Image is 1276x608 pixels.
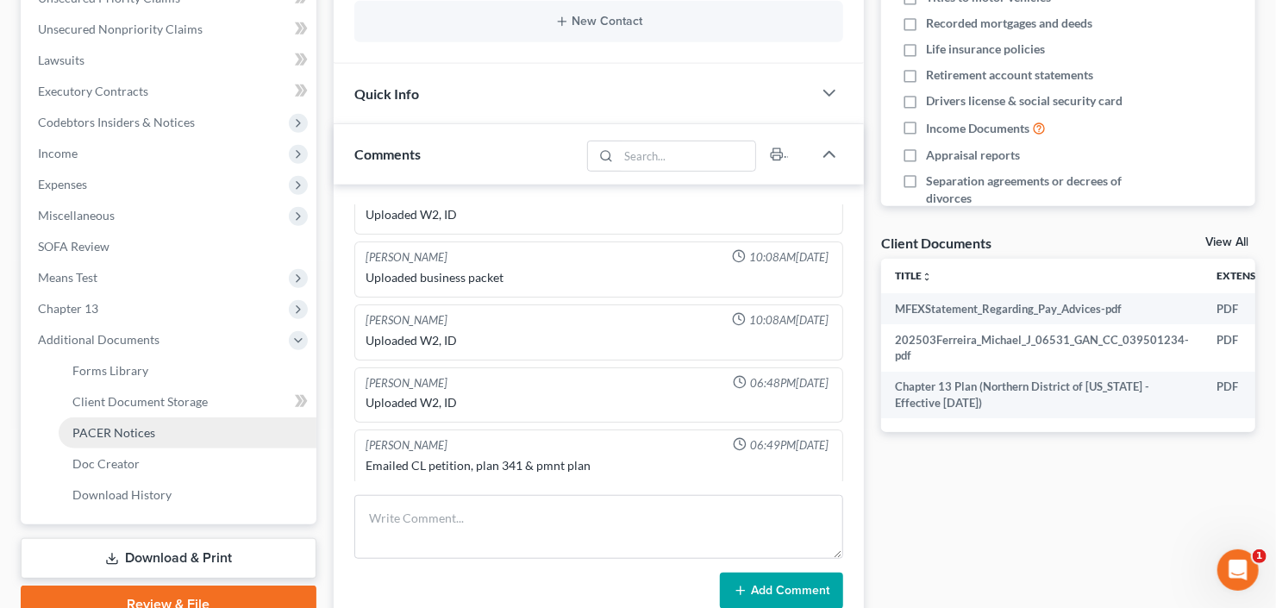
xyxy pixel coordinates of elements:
[38,146,78,160] span: Income
[366,312,447,329] div: [PERSON_NAME]
[1205,236,1248,248] a: View All
[354,146,421,162] span: Comments
[72,456,140,471] span: Doc Creator
[619,141,756,171] input: Search...
[24,14,316,45] a: Unsecured Nonpriority Claims
[21,538,316,579] a: Download & Print
[38,270,97,285] span: Means Test
[38,22,203,36] span: Unsecured Nonpriority Claims
[881,293,1203,324] td: MFEXStatement_Regarding_Pay_Advices-pdf
[895,269,932,282] a: Titleunfold_more
[59,480,316,511] a: Download History
[59,448,316,480] a: Doc Creator
[926,172,1147,207] span: Separation agreements or decrees of divorces
[750,437,829,454] span: 06:49PM[DATE]
[366,206,832,223] div: Uploaded W2, ID
[881,234,991,252] div: Client Documents
[38,301,98,316] span: Chapter 13
[366,394,832,411] div: Uploaded W2, ID
[926,120,1029,137] span: Income Documents
[38,208,115,223] span: Miscellaneous
[38,332,159,347] span: Additional Documents
[366,437,447,454] div: [PERSON_NAME]
[38,53,84,67] span: Lawsuits
[24,76,316,107] a: Executory Contracts
[926,41,1045,58] span: Life insurance policies
[72,363,148,378] span: Forms Library
[72,425,155,440] span: PACER Notices
[24,45,316,76] a: Lawsuits
[59,355,316,386] a: Forms Library
[881,372,1203,419] td: Chapter 13 Plan (Northern District of [US_STATE] - Effective [DATE])
[24,231,316,262] a: SOFA Review
[922,272,932,282] i: unfold_more
[366,375,447,392] div: [PERSON_NAME]
[1253,549,1267,563] span: 1
[72,394,208,409] span: Client Document Storage
[59,417,316,448] a: PACER Notices
[1217,549,1259,591] iframe: Intercom live chat
[38,177,87,191] span: Expenses
[354,85,419,102] span: Quick Info
[366,249,447,266] div: [PERSON_NAME]
[926,66,1093,84] span: Retirement account statements
[926,15,1092,32] span: Recorded mortgages and deeds
[366,269,832,286] div: Uploaded business packet
[750,375,829,392] span: 06:48PM[DATE]
[38,239,109,254] span: SOFA Review
[881,324,1203,372] td: 202503Ferreira_Michael_J_06531_GAN_CC_039501234-pdf
[72,487,172,502] span: Download History
[38,115,195,129] span: Codebtors Insiders & Notices
[926,147,1020,164] span: Appraisal reports
[366,332,832,349] div: Uploaded W2, ID
[749,312,829,329] span: 10:08AM[DATE]
[38,84,148,98] span: Executory Contracts
[749,249,829,266] span: 10:08AM[DATE]
[366,457,832,474] div: Emailed CL petition, plan 341 & pmnt plan
[368,15,829,28] button: New Contact
[926,92,1123,110] span: Drivers license & social security card
[59,386,316,417] a: Client Document Storage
